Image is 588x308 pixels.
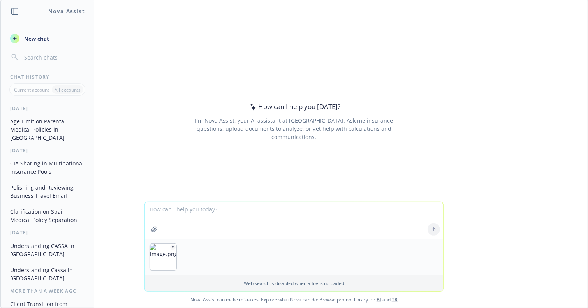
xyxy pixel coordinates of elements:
p: All accounts [55,86,81,93]
button: CIA Sharing in Multinational Insurance Pools [7,157,88,178]
button: Clarification on Spain Medical Policy Separation [7,205,88,226]
input: Search chats [23,52,85,63]
p: Web search is disabled when a file is uploaded [150,280,438,287]
p: Current account [14,86,49,93]
h1: Nova Assist [48,7,85,15]
button: Understanding Cassa in [GEOGRAPHIC_DATA] [7,264,88,285]
span: Nova Assist can make mistakes. Explore what Nova can do: Browse prompt library for and [4,292,584,308]
button: Understanding CASSA in [GEOGRAPHIC_DATA] [7,239,88,260]
div: [DATE] [1,229,94,236]
img: image.png [150,244,176,270]
a: TR [392,296,398,303]
button: Age Limit on Parental Medical Policies in [GEOGRAPHIC_DATA] [7,115,88,144]
div: [DATE] [1,147,94,154]
div: [DATE] [1,105,94,112]
span: New chat [23,35,49,43]
button: Polishing and Reviewing Business Travel Email [7,181,88,202]
a: BI [377,296,381,303]
div: How can I help you [DATE]? [248,102,341,112]
div: I'm Nova Assist, your AI assistant at [GEOGRAPHIC_DATA]. Ask me insurance questions, upload docum... [184,116,403,141]
div: More than a week ago [1,288,94,294]
div: Chat History [1,74,94,80]
button: New chat [7,32,88,46]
